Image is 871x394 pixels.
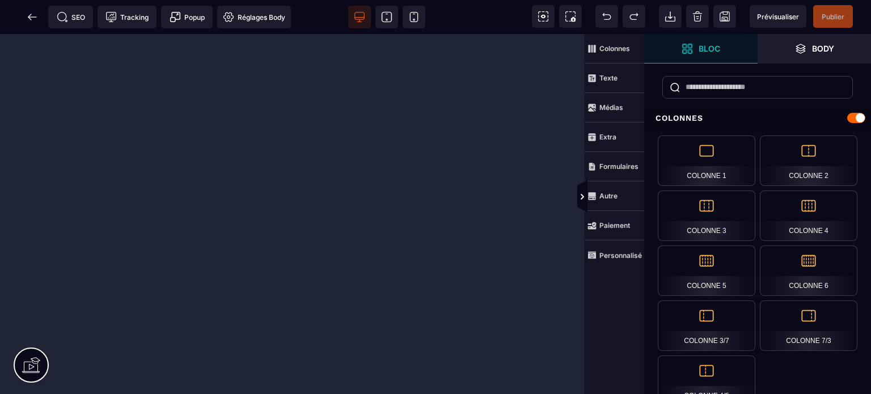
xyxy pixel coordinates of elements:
strong: Formulaires [599,162,639,171]
span: Extra [585,122,644,152]
span: Favicon [217,6,291,28]
span: Autre [585,181,644,211]
span: Voir tablette [375,6,398,28]
span: Enregistrer [713,5,736,28]
div: Colonne 5 [658,245,755,296]
span: Défaire [595,5,618,28]
strong: Autre [599,192,618,200]
span: Médias [585,93,644,122]
span: Créer une alerte modale [161,6,213,28]
span: Voir mobile [403,6,425,28]
span: Enregistrer le contenu [813,5,853,28]
div: Colonnes [644,108,871,129]
span: Voir les composants [532,5,555,28]
div: Colonne 2 [760,135,857,186]
span: Prévisualiser [757,12,799,21]
span: Importer [659,5,682,28]
div: Colonne 7/3 [760,300,857,351]
span: Rétablir [623,5,645,28]
span: Texte [585,63,644,93]
span: Nettoyage [686,5,709,28]
strong: Extra [599,133,616,141]
strong: Paiement [599,221,630,230]
span: Ouvrir les calques [758,34,871,63]
strong: Colonnes [599,44,630,53]
div: Colonne 1 [658,135,755,186]
span: Paiement [585,211,644,240]
span: Colonnes [585,34,644,63]
span: Personnalisé [585,240,644,270]
span: Tracking [105,11,149,23]
strong: Personnalisé [599,251,642,260]
strong: Bloc [699,44,720,53]
div: Colonne 3/7 [658,300,755,351]
span: Code de suivi [98,6,157,28]
div: Colonne 6 [760,245,857,296]
span: Voir bureau [348,6,371,28]
span: SEO [57,11,85,23]
span: Publier [822,12,844,21]
span: Formulaires [585,152,644,181]
span: Aperçu [750,5,806,28]
span: Retour [21,6,44,28]
strong: Médias [599,103,623,112]
span: Ouvrir les blocs [644,34,758,63]
span: Métadata SEO [48,6,93,28]
strong: Body [812,44,834,53]
div: Colonne 3 [658,190,755,241]
strong: Texte [599,74,618,82]
span: Réglages Body [223,11,285,23]
span: Capture d'écran [559,5,582,28]
span: Afficher les vues [644,180,656,214]
span: Popup [170,11,205,23]
div: Colonne 4 [760,190,857,241]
